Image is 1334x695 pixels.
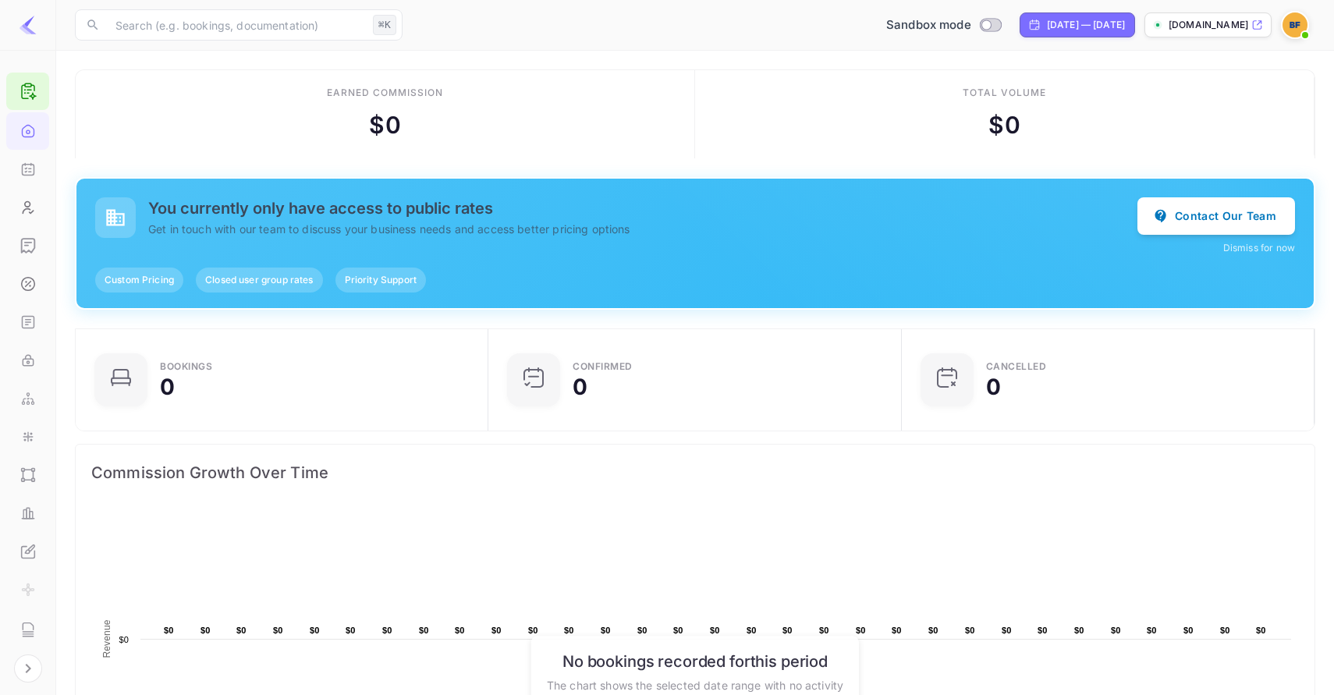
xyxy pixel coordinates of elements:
[6,265,49,301] a: Commission
[6,151,49,186] a: Bookings
[1220,626,1230,635] text: $0
[782,626,793,635] text: $0
[528,626,538,635] text: $0
[310,626,320,635] text: $0
[164,626,174,635] text: $0
[455,626,465,635] text: $0
[1002,626,1012,635] text: $0
[886,16,971,34] span: Sandbox mode
[637,626,647,635] text: $0
[547,652,843,671] h6: No bookings recorded for this period
[880,16,1007,34] div: Switch to Production mode
[14,654,42,683] button: Expand navigation
[6,495,49,530] a: Performance
[327,86,442,100] div: Earned commission
[6,649,49,685] a: Team management
[106,9,367,41] input: Search (e.g. bookings, documentation)
[196,273,322,287] span: Closed user group rates
[101,619,112,658] text: Revenue
[19,16,37,34] img: LiteAPI
[1111,626,1121,635] text: $0
[986,376,1001,398] div: 0
[491,626,502,635] text: $0
[369,108,400,143] div: $ 0
[148,221,1137,237] p: Get in touch with our team to discuss your business needs and access better pricing options
[564,626,574,635] text: $0
[200,626,211,635] text: $0
[573,362,633,371] div: Confirmed
[573,376,587,398] div: 0
[382,626,392,635] text: $0
[1074,626,1084,635] text: $0
[273,626,283,635] text: $0
[1183,626,1194,635] text: $0
[747,626,757,635] text: $0
[988,108,1020,143] div: $ 0
[95,273,183,287] span: Custom Pricing
[6,611,49,647] a: API Logs
[1223,241,1295,255] button: Dismiss for now
[1137,197,1295,235] button: Contact Our Team
[419,626,429,635] text: $0
[6,456,49,492] a: UI Components
[160,376,175,398] div: 0
[6,533,49,569] a: Whitelabel
[91,460,1299,485] span: Commission Growth Over Time
[6,112,49,148] a: Home
[160,362,212,371] div: Bookings
[6,189,49,225] a: Customers
[892,626,902,635] text: $0
[6,418,49,454] a: Integrations
[1169,18,1248,32] p: [DOMAIN_NAME]
[819,626,829,635] text: $0
[236,626,247,635] text: $0
[986,362,1047,371] div: CANCELLED
[6,342,49,378] a: API Keys
[1147,626,1157,635] text: $0
[335,273,426,287] span: Priority Support
[119,635,129,644] text: $0
[547,677,843,693] p: The chart shows the selected date range with no activity
[965,626,975,635] text: $0
[601,626,611,635] text: $0
[148,199,1137,218] h5: You currently only have access to public rates
[856,626,866,635] text: $0
[6,380,49,416] a: Webhooks
[1256,626,1266,635] text: $0
[346,626,356,635] text: $0
[1038,626,1048,635] text: $0
[710,626,720,635] text: $0
[373,15,396,35] div: ⌘K
[6,227,49,263] a: Earnings
[673,626,683,635] text: $0
[6,303,49,339] a: API docs and SDKs
[928,626,938,635] text: $0
[1047,18,1125,32] div: [DATE] — [DATE]
[1283,12,1307,37] img: bahsis faical
[963,86,1046,100] div: Total volume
